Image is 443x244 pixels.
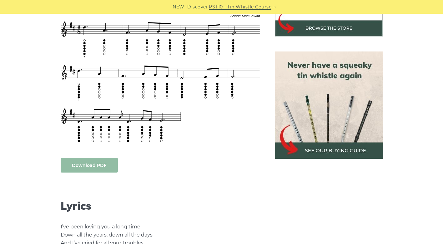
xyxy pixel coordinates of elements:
[61,200,260,212] h2: Lyrics
[173,3,185,11] span: NEW:
[275,51,383,159] img: tin whistle buying guide
[61,2,260,145] img: A Rainy Night in Soho Tin Whistle Tab & Sheet Music
[187,3,208,11] span: Discover
[61,158,118,173] a: Download PDF
[209,3,271,11] a: PST10 - Tin Whistle Course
